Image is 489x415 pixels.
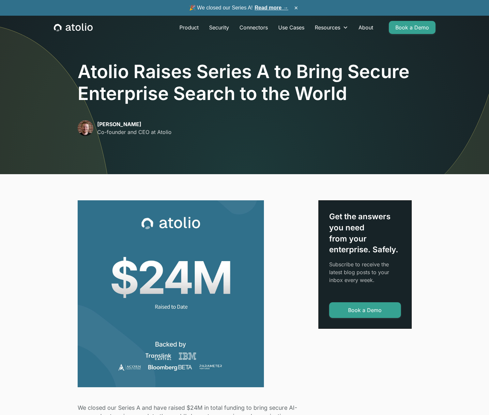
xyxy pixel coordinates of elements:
a: Connectors [234,21,273,34]
div: Resources [315,24,340,31]
p: Co-founder and CEO at Atolio [97,128,172,136]
a: Read more → [255,5,288,10]
div: Get the answers you need from your enterprise. Safely. [329,211,401,255]
a: Security [204,21,234,34]
a: About [353,21,378,34]
a: Book a Demo [389,21,436,34]
a: Book a Demo [329,302,401,318]
p: [PERSON_NAME] [97,120,172,128]
a: Product [174,21,204,34]
h1: Atolio Raises Series A to Bring Secure Enterprise Search to the World [78,61,412,105]
p: Subscribe to receive the latest blog posts to your inbox every week. [329,260,401,284]
a: Use Cases [273,21,310,34]
button: × [292,4,300,11]
span: 🎉 We closed our Series A! [189,4,288,12]
div: Resources [310,21,353,34]
a: home [54,23,93,32]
